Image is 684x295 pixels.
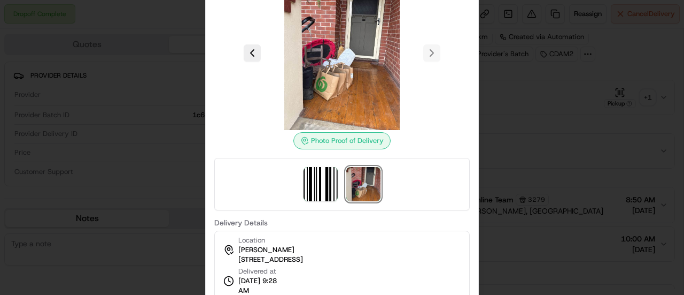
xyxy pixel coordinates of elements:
img: photo_proof_of_delivery image [346,167,380,201]
span: [STREET_ADDRESS] [238,255,303,264]
span: [PERSON_NAME] [238,245,294,255]
label: Delivery Details [214,219,470,226]
div: Photo Proof of Delivery [293,132,391,149]
span: Delivered at [238,267,287,276]
span: Location [238,236,265,245]
img: barcode_scan_on_pickup image [304,167,338,201]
